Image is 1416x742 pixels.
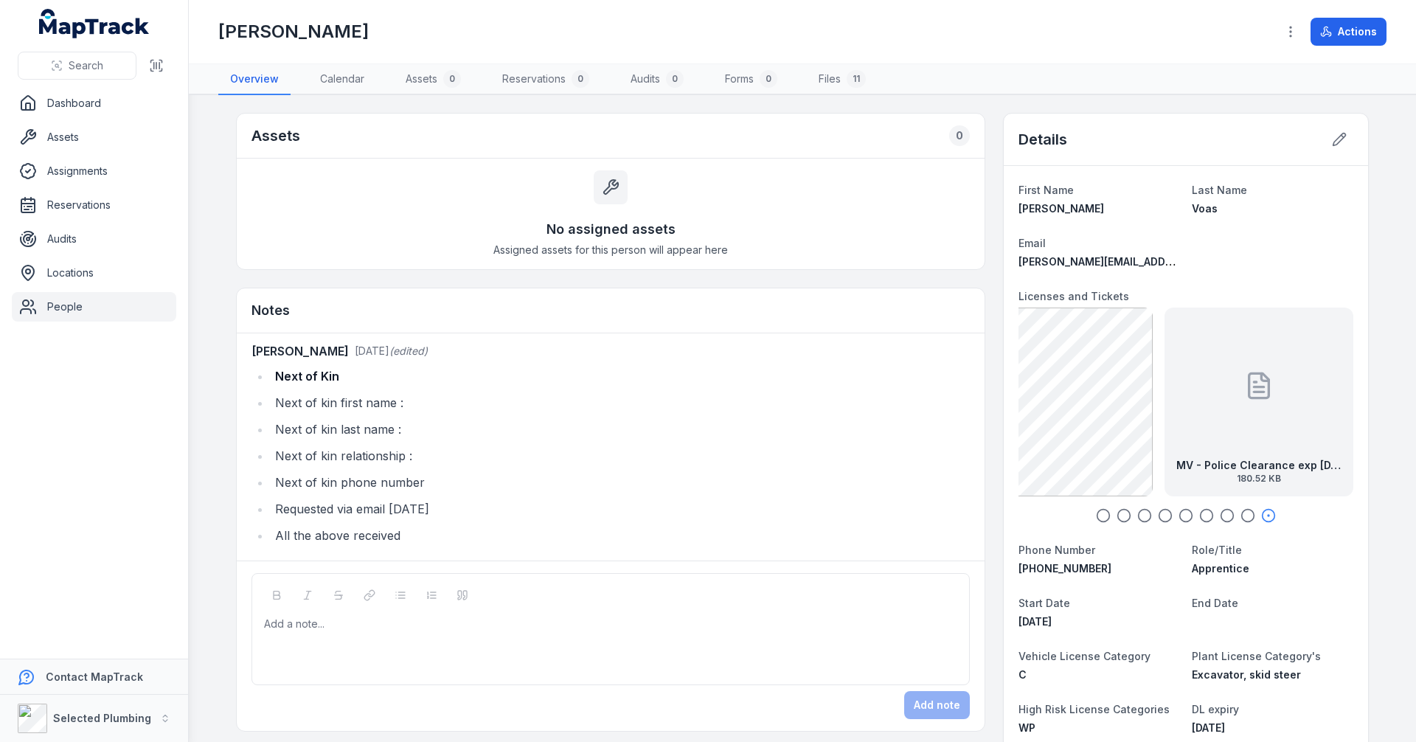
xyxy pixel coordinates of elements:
[53,712,151,724] strong: Selected Plumbing
[1192,597,1238,609] span: End Date
[1018,255,1282,268] span: [PERSON_NAME][EMAIL_ADDRESS][DOMAIN_NAME]
[271,419,970,440] li: Next of kin last name :
[1192,668,1301,681] span: Excavator, skid steer
[1192,562,1249,575] span: Apprentice
[1192,650,1321,662] span: Plant License Category's
[271,445,970,466] li: Next of kin relationship :
[1018,597,1070,609] span: Start Date
[1018,129,1067,150] h2: Details
[619,64,695,95] a: Audits0
[490,64,601,95] a: Reservations0
[12,190,176,220] a: Reservations
[493,243,728,257] span: Assigned assets for this person will appear here
[1176,458,1342,473] strong: MV - Police Clearance exp [DATE]
[1176,473,1342,485] span: 180.52 KB
[1018,703,1170,715] span: High Risk License Categories
[666,70,684,88] div: 0
[1192,703,1239,715] span: DL expiry
[69,58,103,73] span: Search
[1018,237,1046,249] span: Email
[251,342,349,360] strong: [PERSON_NAME]
[847,70,866,88] div: 11
[949,125,970,146] div: 0
[12,156,176,186] a: Assignments
[1018,202,1104,215] span: [PERSON_NAME]
[760,70,777,88] div: 0
[12,292,176,322] a: People
[1192,721,1225,734] time: 10/1/2025, 12:00:00 AM
[271,472,970,493] li: Next of kin phone number
[12,89,176,118] a: Dashboard
[218,64,291,95] a: Overview
[1018,544,1095,556] span: Phone Number
[251,125,300,146] h2: Assets
[1018,650,1150,662] span: Vehicle License Category
[12,122,176,152] a: Assets
[355,344,389,357] span: [DATE]
[1018,615,1052,628] span: [DATE]
[1192,721,1225,734] span: [DATE]
[355,344,389,357] time: 8/21/2025, 10:21:57 AM
[546,219,676,240] h3: No assigned assets
[443,70,461,88] div: 0
[271,392,970,413] li: Next of kin first name :
[271,499,970,519] li: Requested via email [DATE]
[46,670,143,683] strong: Contact MapTrack
[271,525,970,546] li: All the above received
[1192,544,1242,556] span: Role/Title
[1018,615,1052,628] time: 5/5/2025, 12:00:00 AM
[308,64,376,95] a: Calendar
[1018,184,1074,196] span: First Name
[394,64,473,95] a: Assets0
[1192,202,1218,215] span: Voas
[251,300,290,321] h3: Notes
[1192,184,1247,196] span: Last Name
[1018,290,1129,302] span: Licenses and Tickets
[1018,668,1027,681] span: C
[1018,562,1111,575] span: [PHONE_NUMBER]
[572,70,589,88] div: 0
[12,258,176,288] a: Locations
[218,20,369,44] h1: [PERSON_NAME]
[1311,18,1386,46] button: Actions
[1018,721,1035,734] span: WP
[18,52,136,80] button: Search
[275,369,339,384] strong: Next of Kin
[713,64,789,95] a: Forms0
[12,224,176,254] a: Audits
[39,9,150,38] a: MapTrack
[389,344,428,357] span: (edited)
[807,64,878,95] a: Files11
